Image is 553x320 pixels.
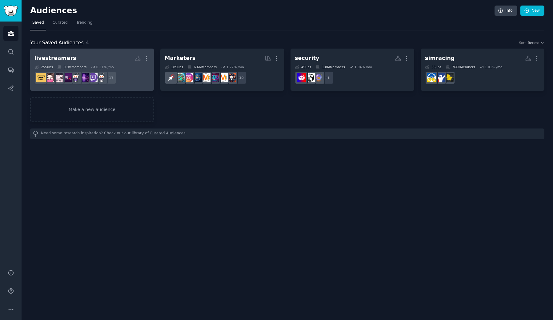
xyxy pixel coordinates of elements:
div: 25 Sub s [34,65,53,69]
a: Trending [74,18,94,30]
img: DigitalMarketing [201,73,210,82]
div: 18 Sub s [165,65,183,69]
a: security4Subs1.8MMembers1.04% /mo+1netsecinfosec_jobscybersecurity [291,49,414,91]
a: Curated [50,18,70,30]
img: simracing [427,73,436,82]
a: Info [495,6,517,16]
img: Twitch [71,73,80,82]
a: Marketers18Subs6.6MMembers1.27% /mo+10socialmediamarketingSEODigitalMarketingdigital_marketingIns... [160,49,284,91]
img: infosec_jobs [305,73,315,82]
img: iRacing [435,73,445,82]
img: SEO [210,73,219,82]
div: + 10 [234,71,246,84]
span: Trending [76,20,92,26]
img: TwitchStreaming [79,73,89,82]
img: digital_marketing [192,73,202,82]
img: marketing [218,73,228,82]
h2: Audiences [30,6,495,16]
div: 1.8M Members [315,65,345,69]
div: 4 Sub s [295,65,311,69]
img: disguisedtoast [36,73,46,82]
div: 1.01 % /mo [485,65,502,69]
span: 4 [86,40,89,45]
a: Make a new audience [30,97,154,122]
a: Curated Audiences [150,131,186,137]
img: Twitch_Startup [97,73,106,82]
img: Simracingstewards [444,73,454,82]
div: 1.04 % /mo [355,65,372,69]
a: livestreamers25Subs9.9MMembers0.31% /mo+17Twitch_StartupTwitchFollowersTwitchStreamingTwitchLives... [30,49,154,91]
img: Affiliatemarketing [175,73,185,82]
div: Marketers [165,54,195,62]
a: New [520,6,544,16]
div: Need some research inspiration? Check out our library of [30,128,544,139]
img: GummySearch logo [4,6,18,16]
img: LivestreamFail [62,73,72,82]
div: security [295,54,319,62]
img: ExtraEmily [45,73,54,82]
img: TwitchFollowers [88,73,98,82]
img: PPC [166,73,176,82]
button: Recent [528,41,544,45]
div: + 1 [321,71,334,84]
div: 0.31 % /mo [96,65,114,69]
a: Saved [30,18,46,30]
span: Saved [32,20,44,26]
div: + 17 [103,71,116,84]
img: InstagramMarketing [184,73,193,82]
div: 766k Members [446,65,475,69]
div: simracing [425,54,455,62]
span: Curated [53,20,68,26]
span: Your Saved Audiences [30,39,84,47]
img: netsec [314,73,323,82]
div: 6.6M Members [187,65,217,69]
div: 1.27 % /mo [226,65,244,69]
a: simracing3Subs766kMembers1.01% /moSimracingstewardsiRacingsimracing [421,49,544,91]
img: nyanners [54,73,63,82]
div: livestreamers [34,54,76,62]
div: Sort [519,41,526,45]
div: 3 Sub s [425,65,441,69]
div: 9.9M Members [57,65,86,69]
span: Recent [528,41,539,45]
img: socialmedia [227,73,236,82]
img: cybersecurity [297,73,306,82]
